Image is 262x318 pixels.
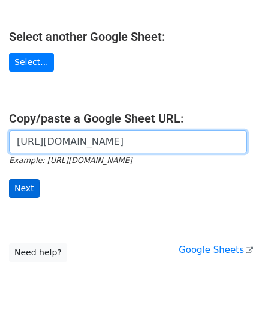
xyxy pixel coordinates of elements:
a: Google Sheets [179,245,253,255]
h4: Copy/paste a Google Sheet URL: [9,111,253,126]
input: Paste your Google Sheet URL here [9,130,247,153]
input: Next [9,179,40,198]
small: Example: [URL][DOMAIN_NAME] [9,156,132,165]
a: Select... [9,53,54,72]
a: Need help? [9,243,67,262]
h4: Select another Google Sheet: [9,29,253,44]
